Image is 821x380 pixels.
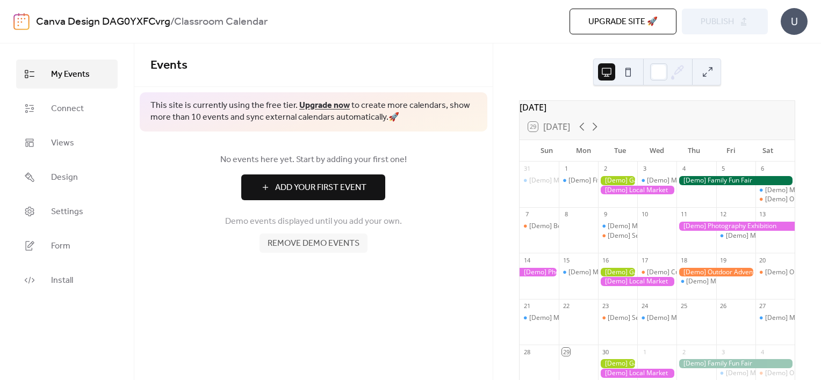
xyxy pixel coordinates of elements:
div: [Demo] Gardening Workshop [598,268,637,277]
div: 27 [759,302,767,310]
span: Views [51,137,74,150]
div: [Demo] Morning Yoga Bliss [529,176,611,185]
div: 22 [562,302,570,310]
div: 3 [719,348,728,356]
div: 18 [680,256,688,264]
div: [Demo] Morning Yoga Bliss [637,313,676,323]
div: [Demo] Gardening Workshop [598,359,637,368]
div: [Demo] Local Market [598,369,676,378]
div: 12 [719,210,728,218]
div: 4 [759,348,767,356]
div: [Demo] Seniors' Social Tea [608,231,688,240]
span: Add Your First Event [275,181,366,194]
div: [Demo] Open Mic Night [755,369,795,378]
div: [Demo] Book Club Gathering [520,222,559,231]
div: 31 [523,165,531,173]
div: [Demo] Local Market [598,186,676,195]
span: No events here yet. Start by adding your first one! [150,154,477,166]
div: [Demo] Photography Exhibition [676,222,794,231]
a: Install [16,266,118,295]
div: 14 [523,256,531,264]
div: 17 [640,256,649,264]
div: [Demo] Open Mic Night [755,195,795,204]
div: [Demo] Gardening Workshop [598,176,637,185]
div: [Demo] Culinary Cooking Class [647,268,739,277]
div: [Demo] Morning Yoga Bliss [716,369,755,378]
div: 1 [640,348,649,356]
a: Form [16,231,118,260]
div: [Demo] Seniors' Social Tea [598,313,637,323]
div: [Demo] Morning Yoga Bliss [755,313,795,323]
div: 2 [601,165,609,173]
a: Connect [16,94,118,123]
a: Add Your First Event [150,174,477,200]
div: [Demo] Family Fun Fair [676,176,794,185]
button: Upgrade site 🚀 [570,9,676,34]
div: [Demo] Book Club Gathering [529,222,615,231]
div: 13 [759,210,767,218]
span: My Events [51,68,90,81]
div: [DATE] [520,101,795,114]
div: Thu [675,140,712,162]
span: Demo events displayed until you add your own. [225,215,402,228]
div: [Demo] Morning Yoga Bliss [647,176,729,185]
div: 4 [680,165,688,173]
div: [Demo] Morning Yoga Bliss [520,176,559,185]
div: 30 [601,348,609,356]
div: 16 [601,256,609,264]
div: [Demo] Open Mic Night [755,268,795,277]
div: 21 [523,302,531,310]
div: [Demo] Morning Yoga Bliss [568,268,650,277]
div: 5 [719,165,728,173]
div: [Demo] Local Market [598,277,676,286]
div: 7 [523,210,531,218]
div: Sat [749,140,786,162]
div: 23 [601,302,609,310]
div: [Demo] Outdoor Adventure Day [676,268,755,277]
div: [Demo] Photography Exhibition [520,268,559,277]
div: [Demo] Morning Yoga Bliss [716,231,755,240]
div: Sun [528,140,565,162]
div: U [781,8,808,35]
div: [Demo] Fitness Bootcamp [568,176,646,185]
div: [Demo] Seniors' Social Tea [598,231,637,240]
div: [Demo] Fitness Bootcamp [559,176,598,185]
div: 9 [601,210,609,218]
button: Remove demo events [260,233,368,253]
span: Remove demo events [268,237,359,250]
a: My Events [16,60,118,89]
a: Settings [16,197,118,226]
div: 19 [719,256,728,264]
div: 10 [640,210,649,218]
div: [Demo] Seniors' Social Tea [608,313,688,323]
div: Mon [565,140,602,162]
div: [Demo] Morning Yoga Bliss [686,277,768,286]
div: [Demo] Culinary Cooking Class [637,268,676,277]
div: [Demo] Morning Yoga Bliss [755,186,795,195]
span: This site is currently using the free tier. to create more calendars, show more than 10 events an... [150,100,477,124]
div: 8 [562,210,570,218]
div: [Demo] Morning Yoga Bliss [726,369,808,378]
div: [Demo] Morning Yoga Bliss [647,313,729,323]
div: 25 [680,302,688,310]
div: [Demo] Family Fun Fair [676,359,794,368]
div: 28 [523,348,531,356]
a: Views [16,128,118,157]
div: [Demo] Morning Yoga Bliss [608,222,689,231]
a: Canva Design DAG0YXFCvrg [36,12,170,32]
div: [Demo] Morning Yoga Bliss [520,313,559,323]
div: 1 [562,165,570,173]
img: logo [13,13,30,30]
div: [Demo] Morning Yoga Bliss [598,222,637,231]
div: Wed [639,140,676,162]
div: 6 [759,165,767,173]
div: Fri [712,140,750,162]
div: [Demo] Morning Yoga Bliss [529,313,611,323]
div: 3 [640,165,649,173]
span: Events [150,54,188,77]
span: Upgrade site 🚀 [588,16,658,28]
div: 26 [719,302,728,310]
div: [Demo] Morning Yoga Bliss [559,268,598,277]
b: Classroom Calendar [174,12,268,32]
div: 2 [680,348,688,356]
